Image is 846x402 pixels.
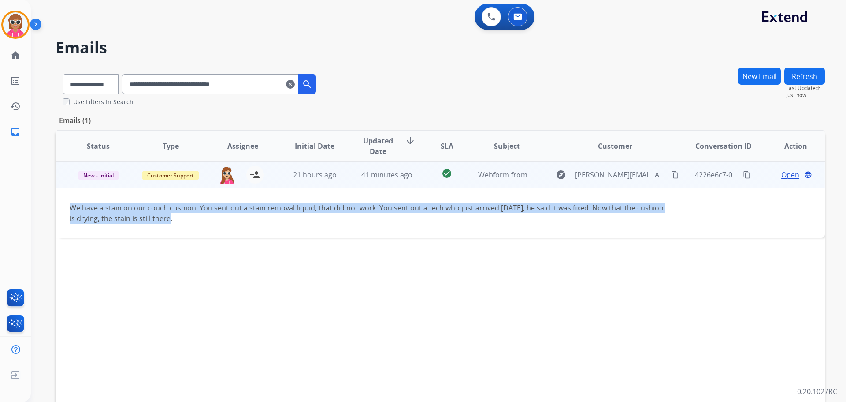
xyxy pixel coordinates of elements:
[56,115,94,126] p: Emails (1)
[361,170,412,180] span: 41 minutes ago
[442,168,452,179] mat-icon: check_circle
[478,170,732,180] span: Webform from [PERSON_NAME][EMAIL_ADDRESS][DOMAIN_NAME] on [DATE]
[786,85,825,92] span: Last Updated:
[250,169,260,180] mat-icon: person_add
[70,203,667,224] div: We have a stain on our couch cushion. You sent out a stain removal liquid, that did not work. You...
[494,141,520,151] span: Subject
[10,127,21,137] mat-icon: inbox
[405,135,416,146] mat-icon: arrow_downward
[295,141,334,151] span: Initial Date
[797,386,837,397] p: 0.20.1027RC
[302,79,312,90] mat-icon: search
[10,101,21,112] mat-icon: history
[695,170,831,180] span: 4226e6c7-0aa8-4c20-b86a-47db97801902
[781,169,799,180] span: Open
[804,171,812,179] mat-icon: language
[78,171,119,180] span: New - Initial
[10,50,21,60] mat-icon: home
[293,170,337,180] span: 21 hours ago
[738,68,781,85] button: New Email
[73,98,134,106] label: Use Filters In Search
[286,79,295,90] mat-icon: clear
[671,171,679,179] mat-icon: content_copy
[87,141,110,151] span: Status
[784,68,825,85] button: Refresh
[10,75,21,86] mat-icon: list_alt
[598,141,632,151] span: Customer
[441,141,453,151] span: SLA
[786,92,825,99] span: Just now
[575,169,666,180] span: [PERSON_NAME][EMAIL_ADDRESS][DOMAIN_NAME]
[227,141,258,151] span: Assignee
[743,171,751,179] mat-icon: content_copy
[695,141,752,151] span: Conversation ID
[56,39,825,56] h2: Emails
[753,131,825,162] th: Action
[556,169,566,180] mat-icon: explore
[3,12,28,37] img: avatar
[358,135,398,157] span: Updated Date
[163,141,179,151] span: Type
[142,171,199,180] span: Customer Support
[218,166,236,184] img: agent-avatar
